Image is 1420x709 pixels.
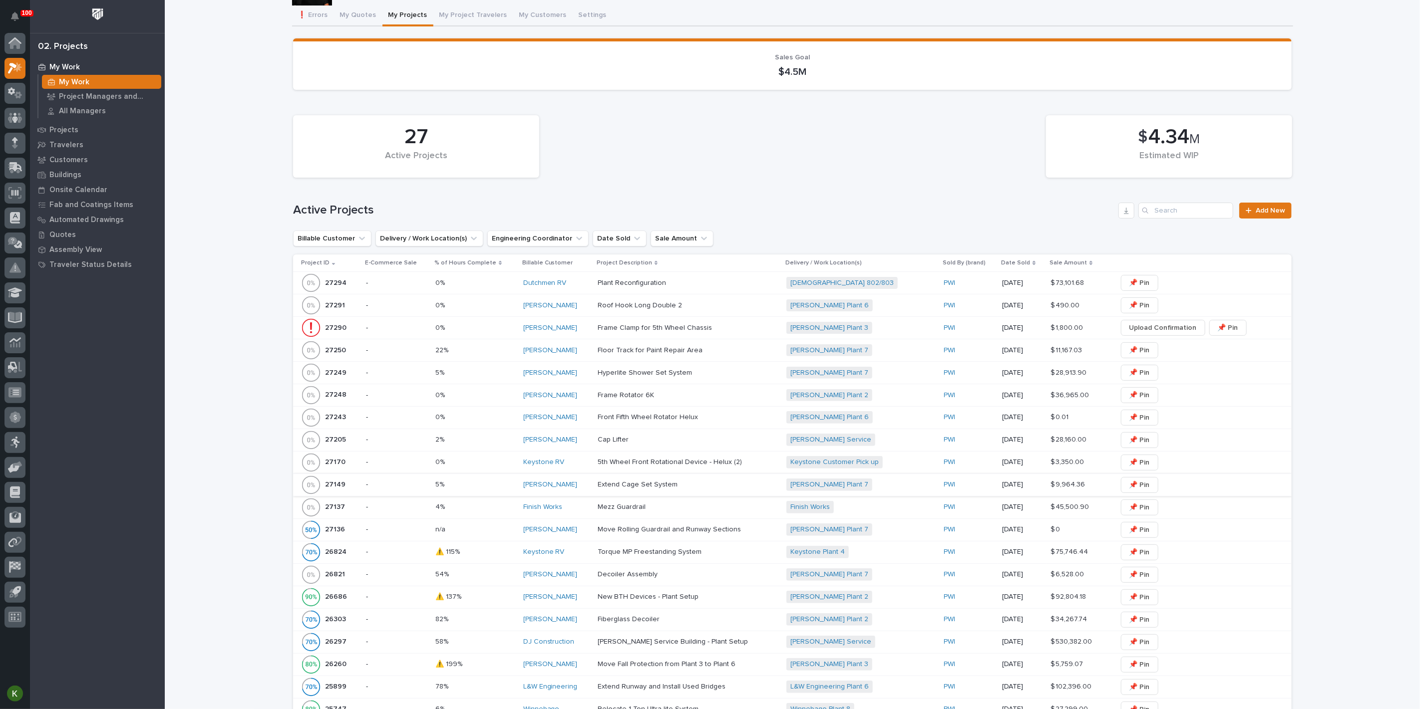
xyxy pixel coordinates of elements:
a: [PERSON_NAME] Plant 7 [790,570,868,579]
p: $ 530,382.00 [1051,636,1094,646]
a: Travelers [30,137,165,152]
p: - [366,391,427,400]
a: PWI [944,570,955,579]
p: Assembly View [49,245,102,254]
a: [PERSON_NAME] [523,391,578,400]
p: 0% [435,389,447,400]
a: [PERSON_NAME] [523,369,578,377]
p: 4% [435,501,447,511]
a: Buildings [30,167,165,182]
p: Customers [49,156,88,165]
tr: 2630326303 -82%82% [PERSON_NAME] Fiberglass DecoilerFiberglass Decoiler [PERSON_NAME] Plant 2 PWI... [293,608,1292,631]
button: Billable Customer [293,231,371,246]
button: Date Sold [593,231,647,246]
button: Engineering Coordinator [487,231,589,246]
span: 📌 Pin [1129,434,1150,446]
p: 5% [435,367,446,377]
div: Estimated WIP [1063,151,1275,172]
p: $ 28,160.00 [1051,434,1088,444]
p: [DATE] [1002,279,1043,287]
p: - [366,279,427,287]
a: DJ Construction [523,638,575,646]
p: Project Managers and Engineers [59,92,157,101]
a: [PERSON_NAME] [523,615,578,624]
a: [PERSON_NAME] Service [790,638,871,646]
tr: 2725027250 -22%22% [PERSON_NAME] Floor Track for Paint Repair AreaFloor Track for Paint Repair Ar... [293,339,1292,361]
p: $ 5,759.07 [1051,658,1085,669]
p: 26303 [325,613,348,624]
a: PWI [944,436,955,444]
p: - [366,548,427,556]
a: Finish Works [523,503,563,511]
p: 27170 [325,456,348,467]
span: 📌 Pin [1129,614,1150,626]
a: L&W Engineering [523,683,578,691]
p: Frame Rotator 6K [598,389,656,400]
a: Fab and Coatings Items [30,197,165,212]
a: Assembly View [30,242,165,257]
p: 54% [435,568,451,579]
a: [PERSON_NAME] [523,570,578,579]
tr: 2724827248 -0%0% [PERSON_NAME] Frame Rotator 6KFrame Rotator 6K [PERSON_NAME] Plant 2 PWI [DATE]$... [293,384,1292,406]
tr: 2729427294 -0%0% Dutchmen RV Plant ReconfigurationPlant Reconfiguration [DEMOGRAPHIC_DATA] 802/80... [293,271,1292,294]
p: Automated Drawings [49,216,124,225]
p: 0% [435,299,447,310]
a: PWI [944,593,955,601]
p: $ 36,965.00 [1051,389,1091,400]
a: [PERSON_NAME] Plant 7 [790,369,868,377]
p: - [366,436,427,444]
p: $ 28,913.90 [1051,367,1088,377]
p: $ 1,800.00 [1051,322,1085,332]
p: $ 490.00 [1051,299,1081,310]
a: [PERSON_NAME] [523,593,578,601]
a: PWI [944,548,955,556]
p: [DATE] [1002,301,1043,310]
p: $ 0.01 [1051,411,1070,422]
p: 26260 [325,658,349,669]
p: ⚠️ 115% [435,546,462,556]
p: Onsite Calendar [49,186,107,195]
p: Plant Reconfiguration [598,277,668,287]
span: 📌 Pin [1129,367,1150,379]
button: 📌 Pin [1121,387,1158,403]
a: [PERSON_NAME] Plant 7 [790,346,868,355]
a: PWI [944,391,955,400]
p: 100 [22,9,32,16]
a: Dutchmen RV [523,279,567,287]
a: Customers [30,152,165,167]
span: 📌 Pin [1129,546,1150,558]
p: $ 9,964.36 [1051,478,1087,489]
tr: 2589925899 -78%78% L&W Engineering Extend Runway and Install Used BridgesExtend Runway and Instal... [293,676,1292,698]
a: [PERSON_NAME] [523,436,578,444]
span: 📌 Pin [1129,389,1150,401]
p: $ 0 [1051,523,1062,534]
button: 📌 Pin [1121,365,1158,381]
p: 26824 [325,546,349,556]
a: Project Managers and Engineers [38,89,165,103]
button: My Projects [382,5,433,26]
a: PWI [944,503,955,511]
p: Cap Lifter [598,434,631,444]
p: - [366,480,427,489]
span: 📌 Pin [1218,322,1238,334]
button: 📌 Pin [1209,320,1247,336]
a: PWI [944,638,955,646]
p: 27250 [325,344,348,355]
button: 📌 Pin [1121,499,1158,515]
a: PWI [944,615,955,624]
a: [PERSON_NAME] Plant 6 [790,413,869,422]
p: - [366,301,427,310]
span: Add New [1256,207,1285,214]
h1: Active Projects [293,203,1114,218]
a: PWI [944,480,955,489]
a: [PERSON_NAME] [523,413,578,422]
button: My Customers [513,5,573,26]
p: [DATE] [1002,346,1043,355]
button: 📌 Pin [1121,477,1158,493]
tr: 2717027170 -0%0% Keystone RV 5th Wheel Front Rotational Device - Helux (2)5th Wheel Front Rotatio... [293,451,1292,473]
p: $ 6,528.00 [1051,568,1086,579]
tr: 2724927249 -5%5% [PERSON_NAME] Hyperlite Shower Set SystemHyperlite Shower Set System [PERSON_NAM... [293,361,1292,384]
a: [PERSON_NAME] Plant 7 [790,525,868,534]
tr: 2682126821 -54%54% [PERSON_NAME] Decoiler AssemblyDecoiler Assembly [PERSON_NAME] Plant 7 PWI [DA... [293,563,1292,586]
span: 📌 Pin [1129,659,1150,671]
